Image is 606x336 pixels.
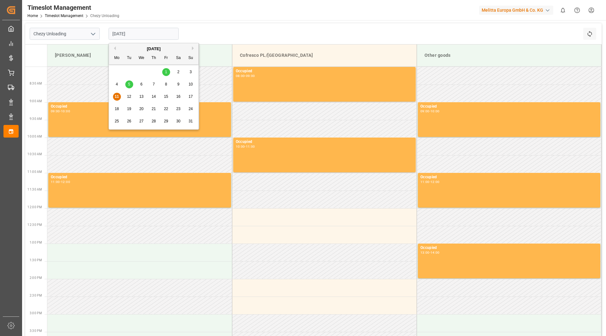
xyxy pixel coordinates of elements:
span: 3:30 PM [30,329,42,333]
div: [DATE] [109,46,199,52]
button: show 0 new notifications [556,3,570,17]
div: Choose Monday, August 11th, 2025 [113,93,121,101]
input: DD.MM.YYYY [109,28,179,40]
input: Type to search/select [30,28,100,40]
div: - [60,110,61,113]
span: 16 [176,94,180,99]
div: Occupied [420,245,598,251]
div: Choose Wednesday, August 20th, 2025 [138,105,146,113]
span: 3:00 PM [30,311,42,315]
div: Melitta Europa GmbH & Co. KG [479,6,553,15]
span: 9:00 AM [30,99,42,103]
span: 22 [164,107,168,111]
div: Choose Tuesday, August 19th, 2025 [125,105,133,113]
span: 10:30 AM [27,152,42,156]
span: 21 [151,107,156,111]
span: 31 [188,119,193,123]
span: 8 [165,82,167,86]
button: Previous Month [112,46,116,50]
div: Choose Tuesday, August 12th, 2025 [125,93,133,101]
div: Cofresco PL/[GEOGRAPHIC_DATA] [237,50,412,61]
div: Choose Saturday, August 9th, 2025 [175,80,182,88]
span: 19 [127,107,131,111]
button: Melitta Europa GmbH & Co. KG [479,4,556,16]
a: Home [27,14,38,18]
span: 1:00 PM [30,241,42,244]
span: 3 [190,70,192,74]
div: Occupied [236,139,413,145]
span: 6 [140,82,143,86]
span: 2 [177,70,180,74]
div: Choose Sunday, August 31st, 2025 [187,117,195,125]
span: 26 [127,119,131,123]
div: Tu [125,54,133,62]
div: Choose Friday, August 29th, 2025 [162,117,170,125]
div: Choose Saturday, August 23rd, 2025 [175,105,182,113]
button: Next Month [192,46,196,50]
span: 11:30 AM [27,188,42,191]
span: 14 [151,94,156,99]
div: Timeslot Management [27,3,119,12]
span: 10:00 AM [27,135,42,138]
div: 11:00 [420,180,430,183]
div: Sa [175,54,182,62]
div: 10:00 [236,145,245,148]
div: 10:00 [61,110,70,113]
span: 13 [139,94,143,99]
div: Choose Thursday, August 21st, 2025 [150,105,158,113]
div: Choose Thursday, August 14th, 2025 [150,93,158,101]
span: 2:30 PM [30,294,42,297]
span: 5 [128,82,130,86]
span: 1 [165,70,167,74]
span: 11 [115,94,119,99]
span: 20 [139,107,143,111]
div: Th [150,54,158,62]
div: [PERSON_NAME] [52,50,227,61]
div: Choose Thursday, August 28th, 2025 [150,117,158,125]
span: 15 [164,94,168,99]
div: Occupied [420,174,598,180]
div: Occupied [420,103,598,110]
div: Choose Wednesday, August 6th, 2025 [138,80,146,88]
span: 10 [188,82,193,86]
div: Choose Saturday, August 16th, 2025 [175,93,182,101]
div: Choose Thursday, August 7th, 2025 [150,80,158,88]
div: Mo [113,54,121,62]
span: 30 [176,119,180,123]
span: 1:30 PM [30,258,42,262]
div: We [138,54,146,62]
span: 9:30 AM [30,117,42,121]
span: 9 [177,82,180,86]
span: 18 [115,107,119,111]
div: Choose Tuesday, August 5th, 2025 [125,80,133,88]
div: Choose Sunday, August 3rd, 2025 [187,68,195,76]
div: Choose Sunday, August 10th, 2025 [187,80,195,88]
div: 11:00 [51,180,60,183]
span: 2:00 PM [30,276,42,280]
span: 12:00 PM [27,205,42,209]
div: 12:00 [431,180,440,183]
div: Choose Saturday, August 2nd, 2025 [175,68,182,76]
div: Choose Monday, August 4th, 2025 [113,80,121,88]
span: 27 [139,119,143,123]
div: Choose Friday, August 15th, 2025 [162,93,170,101]
span: 17 [188,94,193,99]
div: Choose Friday, August 22nd, 2025 [162,105,170,113]
div: 13:00 [420,251,430,254]
div: 12:00 [61,180,70,183]
div: Choose Wednesday, August 27th, 2025 [138,117,146,125]
div: Su [187,54,195,62]
span: 23 [176,107,180,111]
div: Choose Sunday, August 17th, 2025 [187,93,195,101]
button: open menu [88,29,98,39]
div: - [60,180,61,183]
div: 09:00 [51,110,60,113]
span: 24 [188,107,193,111]
span: 4 [116,82,118,86]
span: 11:00 AM [27,170,42,174]
div: Choose Wednesday, August 13th, 2025 [138,93,146,101]
a: Timeslot Management [45,14,83,18]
